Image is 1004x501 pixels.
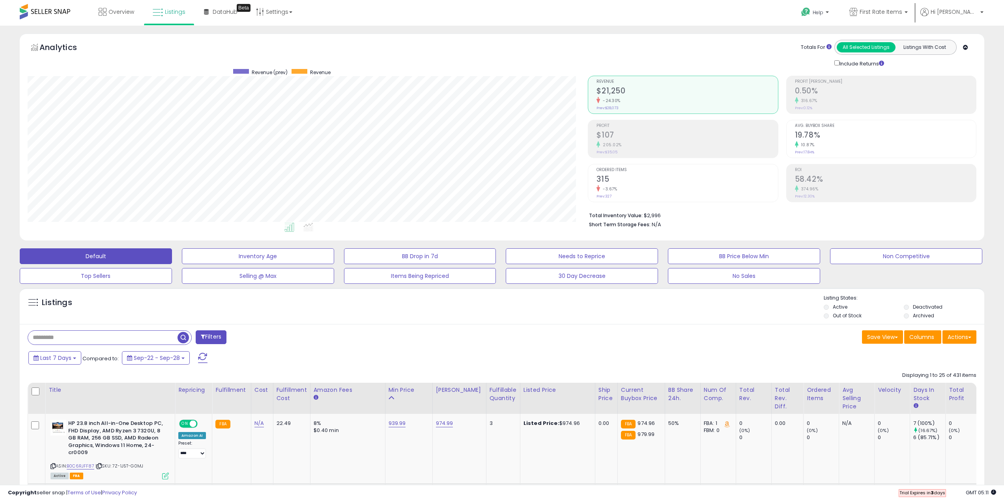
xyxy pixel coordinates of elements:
[213,8,237,16] span: DataHub
[704,386,733,402] div: Num of Comp.
[949,386,978,402] div: Total Profit
[20,268,172,284] button: Top Sellers
[913,312,934,319] label: Archived
[598,420,611,427] div: 0.00
[50,420,169,478] div: ASIN:
[490,386,517,402] div: Fulfillable Quantity
[596,106,619,110] small: Prev: $28,073
[830,248,982,264] button: Non Competitive
[596,124,778,128] span: Profit
[178,432,206,439] div: Amazon AI
[524,386,592,394] div: Listed Price
[237,4,251,12] div: Tooltip anchor
[506,268,658,284] button: 30 Day Decrease
[704,420,730,427] div: FBA: 1
[949,427,960,434] small: (0%)
[833,312,862,319] label: Out of Stock
[621,431,636,440] small: FBA
[68,420,164,458] b: HP 23.8 inch All-in-One Desktop PC, FHD Display, AMD Ryzen 3 7320U, 8 GB RAM, 256 GB SSD, AMD Rad...
[931,490,934,496] b: 3
[824,294,984,302] p: Listing States:
[134,354,180,362] span: Sep-22 - Sep-28
[739,386,768,402] div: Total Rev.
[598,386,614,402] div: Ship Price
[524,419,559,427] b: Listed Price:
[904,330,941,344] button: Columns
[506,248,658,264] button: Needs to Reprice
[931,8,978,16] span: Hi [PERSON_NAME]
[949,420,981,427] div: 0
[254,419,264,427] a: N/A
[122,351,190,365] button: Sep-22 - Sep-28
[795,80,976,84] span: Profit [PERSON_NAME]
[668,248,820,264] button: BB Price Below Min
[524,420,589,427] div: $974.96
[638,430,654,438] span: 979.99
[902,372,976,379] div: Displaying 1 to 25 of 431 items
[704,427,730,434] div: FBM: 0
[807,420,839,427] div: 0
[668,268,820,284] button: No Sales
[795,124,976,128] span: Avg. Buybox Share
[314,386,382,394] div: Amazon Fees
[775,386,800,411] div: Total Rev. Diff.
[589,210,970,220] li: $2,996
[178,386,209,394] div: Repricing
[314,427,379,434] div: $0.40 min
[795,168,976,172] span: ROI
[20,248,172,264] button: Default
[798,186,819,192] small: 374.96%
[621,386,662,402] div: Current Buybox Price
[913,420,945,427] div: 7 (100%)
[344,268,496,284] button: Items Being Repriced
[638,419,655,427] span: 974.96
[215,386,247,394] div: Fulfillment
[798,142,815,148] small: 10.87%
[795,194,815,199] small: Prev: 12.30%
[344,248,496,264] button: BB Drop in 7d
[108,8,134,16] span: Overview
[8,489,137,497] div: seller snap | |
[389,386,429,394] div: Min Price
[596,175,778,185] h2: 315
[918,427,937,434] small: (16.67%)
[102,489,137,496] a: Privacy Policy
[807,386,836,402] div: Ordered Items
[899,490,945,496] span: Trial Expires in days
[600,98,621,104] small: -24.30%
[801,7,811,17] i: Get Help
[67,489,101,496] a: Terms of Use
[49,386,172,394] div: Title
[436,386,483,394] div: [PERSON_NAME]
[878,427,889,434] small: (0%)
[182,248,334,264] button: Inventory Age
[490,420,514,427] div: 3
[42,297,72,308] h5: Listings
[862,330,903,344] button: Save View
[596,194,611,199] small: Prev: 327
[596,168,778,172] span: Ordered Items
[795,86,976,97] h2: 0.50%
[180,421,190,427] span: ON
[596,86,778,97] h2: $21,250
[165,8,185,16] span: Listings
[314,394,318,401] small: Amazon Fees.
[775,420,797,427] div: 0.00
[40,354,71,362] span: Last 7 Days
[196,421,209,427] span: OFF
[795,1,837,26] a: Help
[82,355,119,362] span: Compared to:
[314,420,379,427] div: 8%
[668,386,697,402] div: BB Share 24h.
[215,420,230,428] small: FBA
[920,8,983,26] a: Hi [PERSON_NAME]
[196,330,226,344] button: Filters
[596,150,617,155] small: Prev: $35.05
[8,489,37,496] strong: Copyright
[909,333,934,341] span: Columns
[842,386,871,411] div: Avg Selling Price
[389,419,406,427] a: 939.99
[67,463,94,469] a: B0C6RJFF87
[600,186,617,192] small: -3.67%
[739,420,771,427] div: 0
